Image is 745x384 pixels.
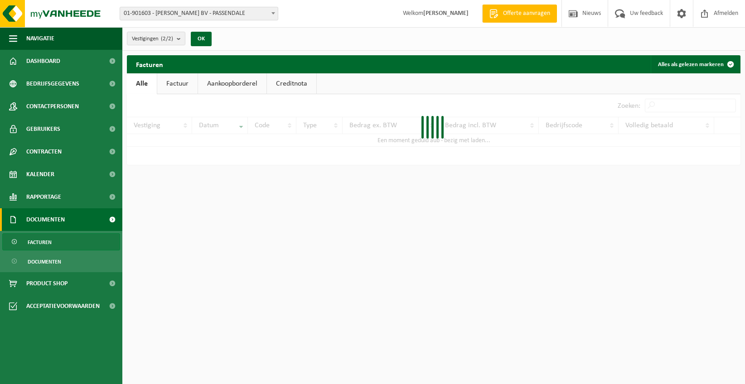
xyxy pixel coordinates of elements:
[127,32,185,45] button: Vestigingen(2/2)
[161,36,173,42] count: (2/2)
[26,140,62,163] span: Contracten
[26,72,79,95] span: Bedrijfsgegevens
[26,50,60,72] span: Dashboard
[132,32,173,46] span: Vestigingen
[198,73,266,94] a: Aankoopborderel
[482,5,557,23] a: Offerte aanvragen
[28,234,52,251] span: Facturen
[26,95,79,118] span: Contactpersonen
[127,73,157,94] a: Alle
[26,163,54,186] span: Kalender
[26,27,54,50] span: Navigatie
[157,73,198,94] a: Factuur
[651,55,740,73] button: Alles als gelezen markeren
[127,55,172,73] h2: Facturen
[2,233,120,250] a: Facturen
[26,295,100,317] span: Acceptatievoorwaarden
[26,186,61,208] span: Rapportage
[267,73,316,94] a: Creditnota
[28,253,61,270] span: Documenten
[26,208,65,231] span: Documenten
[423,10,469,17] strong: [PERSON_NAME]
[2,253,120,270] a: Documenten
[191,32,212,46] button: OK
[120,7,278,20] span: 01-901603 - DEGROOTE BERNARD BV - PASSENDALE
[501,9,552,18] span: Offerte aanvragen
[26,118,60,140] span: Gebruikers
[26,272,68,295] span: Product Shop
